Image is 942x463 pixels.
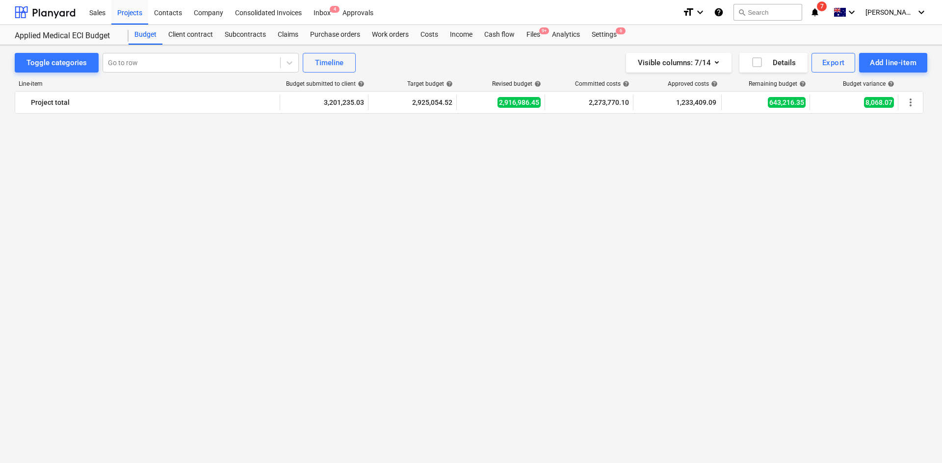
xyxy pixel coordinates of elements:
[521,25,546,45] div: Files
[739,53,808,73] button: Details
[626,53,732,73] button: Visible columns:7/14
[859,53,927,73] button: Add line-item
[616,27,626,34] span: 6
[810,6,820,18] i: notifications
[497,97,541,108] span: 2,916,986.45
[709,80,718,87] span: help
[546,25,586,45] a: Analytics
[846,6,858,18] i: keyboard_arrow_down
[284,95,364,110] div: 3,201,235.03
[638,56,720,69] div: Visible columns : 7/14
[315,56,343,69] div: Timeline
[733,4,802,21] button: Search
[444,80,453,87] span: help
[162,25,219,45] a: Client contract
[893,416,942,463] iframe: Chat Widget
[444,25,478,45] a: Income
[886,80,894,87] span: help
[682,6,694,18] i: format_size
[865,8,915,16] span: [PERSON_NAME]
[272,25,304,45] a: Claims
[303,53,356,73] button: Timeline
[549,95,629,110] div: 2,273,770.10
[15,80,281,87] div: Line-item
[304,25,366,45] a: Purchase orders
[668,80,718,87] div: Approved costs
[575,80,629,87] div: Committed costs
[586,25,623,45] a: Settings6
[843,80,894,87] div: Budget variance
[15,53,99,73] button: Toggle categories
[870,56,916,69] div: Add line-item
[916,6,927,18] i: keyboard_arrow_down
[415,25,444,45] a: Costs
[31,95,276,110] div: Project total
[532,80,541,87] span: help
[694,6,706,18] i: keyboard_arrow_down
[714,6,724,18] i: Knowledge base
[749,80,806,87] div: Remaining budget
[797,80,806,87] span: help
[478,25,521,45] a: Cash flow
[521,25,546,45] a: Files9+
[15,31,117,41] div: Applied Medical ECI Budget
[586,25,623,45] div: Settings
[219,25,272,45] a: Subcontracts
[407,80,453,87] div: Target budget
[905,97,916,108] span: More actions
[675,97,717,107] span: 1,233,409.09
[768,97,806,108] span: 643,216.35
[817,1,827,11] span: 7
[26,56,87,69] div: Toggle categories
[539,27,549,34] span: 9+
[286,80,365,87] div: Budget submitted to client
[129,25,162,45] a: Budget
[356,80,365,87] span: help
[811,53,856,73] button: Export
[492,80,541,87] div: Revised budget
[738,8,746,16] span: search
[822,56,845,69] div: Export
[864,97,894,108] span: 8,068.07
[366,25,415,45] a: Work orders
[372,95,452,110] div: 2,925,054.52
[330,6,340,13] span: 4
[751,56,796,69] div: Details
[621,80,629,87] span: help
